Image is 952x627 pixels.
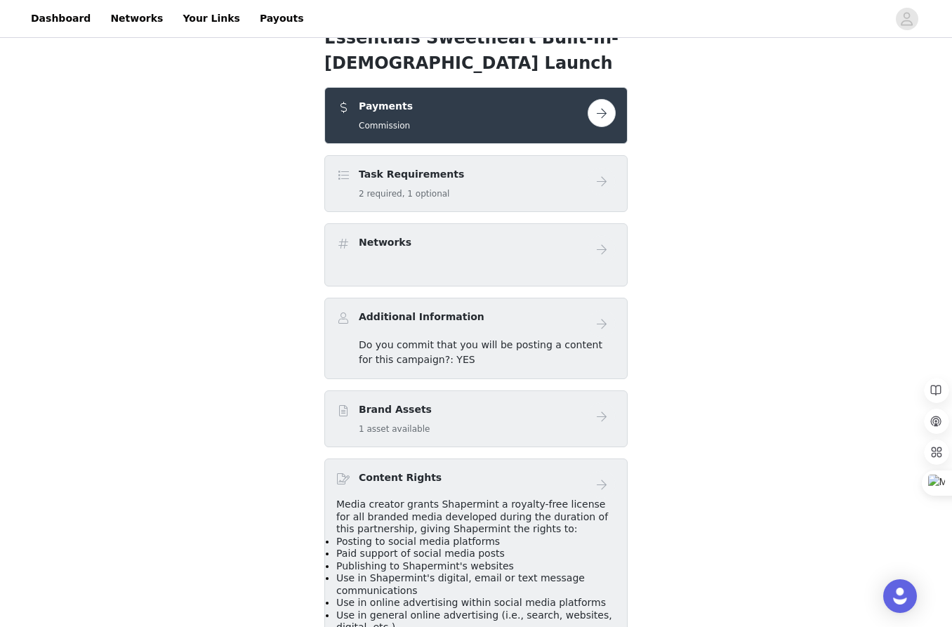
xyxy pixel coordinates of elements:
[359,187,464,200] h5: 2 required, 1 optional
[359,402,432,417] h4: Brand Assets
[336,536,500,547] span: Posting to social media platforms
[251,3,312,34] a: Payouts
[336,560,514,572] span: Publishing to Shapermint's websites
[900,8,913,30] div: avatar
[359,119,413,132] h5: Commission
[336,548,505,559] span: Paid support of social media posts
[336,572,585,596] span: Use in Shapermint's digital, email or text message communications
[883,579,917,613] div: Open Intercom Messenger
[359,470,442,485] h4: Content Rights
[324,298,628,379] div: Additional Information
[174,3,249,34] a: Your Links
[359,167,464,182] h4: Task Requirements
[359,423,432,435] h5: 1 asset available
[359,310,484,324] h4: Additional Information
[324,155,628,212] div: Task Requirements
[336,499,608,534] span: Media creator grants Shapermint a royalty-free license for all branded media developed during the...
[359,235,411,250] h4: Networks
[336,597,606,608] span: Use in online advertising within social media platforms
[102,3,171,34] a: Networks
[324,390,628,447] div: Brand Assets
[324,87,628,144] div: Payments
[22,3,99,34] a: Dashboard
[359,99,413,114] h4: Payments
[359,339,602,365] span: Do you commit that you will be posting a content for this campaign?: YES
[324,223,628,286] div: Networks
